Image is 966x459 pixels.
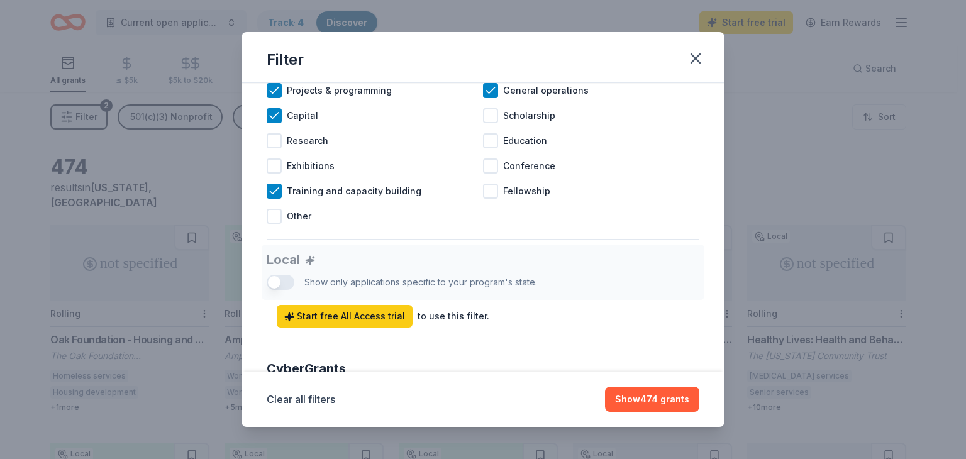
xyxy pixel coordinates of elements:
span: Capital [287,108,318,123]
span: Conference [503,158,555,174]
span: Scholarship [503,108,555,123]
span: General operations [503,83,589,98]
span: Start free All Access trial [284,309,405,324]
span: Training and capacity building [287,184,421,199]
span: Exhibitions [287,158,335,174]
span: Research [287,133,328,148]
div: CyberGrants [267,358,699,379]
div: to use this filter. [418,309,489,324]
span: Other [287,209,311,224]
span: Fellowship [503,184,550,199]
a: Start free All Access trial [277,305,413,328]
button: Show474 grants [605,387,699,412]
span: Projects & programming [287,83,392,98]
button: Clear all filters [267,392,335,407]
span: Education [503,133,547,148]
div: Filter [267,50,304,70]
